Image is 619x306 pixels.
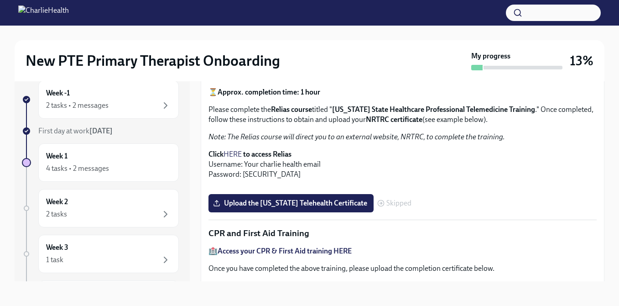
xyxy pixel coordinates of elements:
[22,235,179,273] a: Week 31 task
[46,209,67,219] div: 2 tasks
[46,88,70,98] h6: Week -1
[89,127,113,135] strong: [DATE]
[46,100,109,111] div: 2 tasks • 2 messages
[38,127,113,135] span: First day at work
[18,5,69,20] img: CharlieHealth
[208,87,597,97] p: ⏳
[208,227,597,239] p: CPR and First Aid Training
[218,247,352,255] a: Access your CPR & First Aid training HERE
[332,105,535,114] strong: [US_STATE] State Healthcare Professional Telemedicine Training
[22,126,179,136] a: First day at work[DATE]
[208,150,224,158] strong: Click
[243,150,291,158] strong: to access Relias
[46,164,109,174] div: 4 tasks • 2 messages
[208,194,374,212] label: Upload the [US_STATE] Telehealth Certificate
[366,115,422,124] strong: NRTRC certificate
[471,51,510,61] strong: My progress
[208,149,597,179] p: Username: Your charlie health email Password: [SECURITY_DATA]
[218,88,320,96] strong: Approx. completion time: 1 hour
[46,151,68,161] h6: Week 1
[224,150,242,158] a: HERE
[26,52,280,70] h2: New PTE Primary Therapist Onboarding
[570,53,593,69] h3: 13%
[22,189,179,227] a: Week 22 tasks
[208,105,597,125] p: Please complete the titled " ." Once completed, follow these instructions to obtain and upload yo...
[215,199,367,208] span: Upload the [US_STATE] Telehealth Certificate
[271,105,312,114] strong: Relias course
[208,281,597,291] p: : Due to state regulations, we accept BLS as a substitute for this course.
[386,200,411,207] span: Skipped
[46,255,63,265] div: 1 task
[22,80,179,119] a: Week -12 tasks • 2 messages
[208,246,597,256] p: 🏥
[208,132,505,141] em: Note: The Relias course will direct you to an external website, NRTRC, to complete the training.
[46,197,68,207] h6: Week 2
[22,143,179,182] a: Week 14 tasks • 2 messages
[208,264,597,274] p: Once you have completed the above training, please upload the completion certificate below.
[46,243,68,253] h6: Week 3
